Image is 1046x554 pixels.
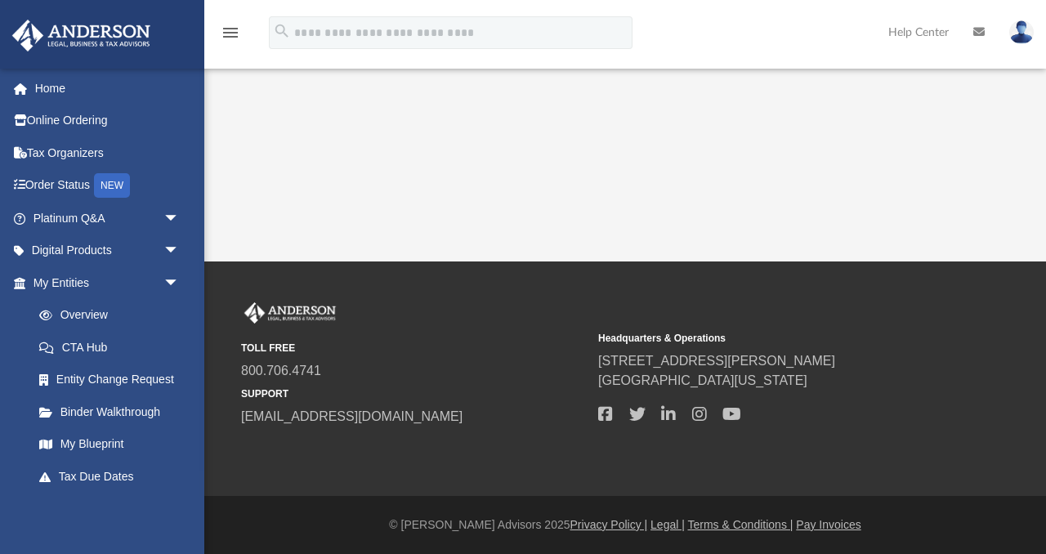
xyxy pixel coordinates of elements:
[7,20,155,51] img: Anderson Advisors Platinum Portal
[94,173,130,198] div: NEW
[688,518,793,531] a: Terms & Conditions |
[273,22,291,40] i: search
[163,235,196,268] span: arrow_drop_down
[11,266,204,299] a: My Entitiesarrow_drop_down
[598,331,944,346] small: Headquarters & Operations
[241,386,587,401] small: SUPPORT
[221,23,240,42] i: menu
[598,354,835,368] a: [STREET_ADDRESS][PERSON_NAME]
[23,299,204,332] a: Overview
[11,235,204,267] a: Digital Productsarrow_drop_down
[11,105,204,137] a: Online Ordering
[23,364,204,396] a: Entity Change Request
[163,266,196,300] span: arrow_drop_down
[23,331,204,364] a: CTA Hub
[23,460,204,493] a: Tax Due Dates
[11,493,196,525] a: My Anderson Teamarrow_drop_down
[11,136,204,169] a: Tax Organizers
[241,364,321,378] a: 800.706.4741
[163,202,196,235] span: arrow_drop_down
[11,72,204,105] a: Home
[241,409,463,423] a: [EMAIL_ADDRESS][DOMAIN_NAME]
[241,302,339,324] img: Anderson Advisors Platinum Portal
[650,518,685,531] a: Legal |
[570,518,648,531] a: Privacy Policy |
[796,518,860,531] a: Pay Invoices
[1009,20,1034,44] img: User Pic
[11,169,204,203] a: Order StatusNEW
[23,428,196,461] a: My Blueprint
[241,341,587,355] small: TOLL FREE
[163,493,196,526] span: arrow_drop_down
[204,516,1046,534] div: © [PERSON_NAME] Advisors 2025
[11,202,204,235] a: Platinum Q&Aarrow_drop_down
[221,31,240,42] a: menu
[23,395,204,428] a: Binder Walkthrough
[598,373,807,387] a: [GEOGRAPHIC_DATA][US_STATE]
